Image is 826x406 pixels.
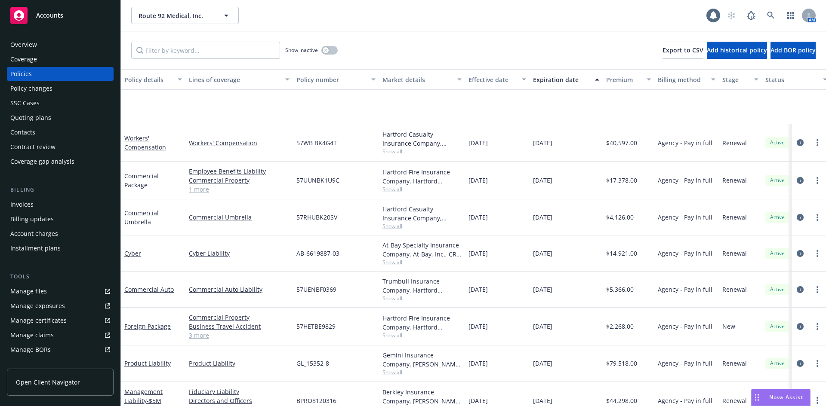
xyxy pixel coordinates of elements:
[7,96,114,110] a: SSC Cases
[10,67,32,81] div: Policies
[533,176,552,185] span: [DATE]
[124,249,141,257] a: Cyber
[10,140,55,154] div: Contract review
[722,213,747,222] span: Renewal
[795,358,805,369] a: circleInformation
[7,299,114,313] span: Manage exposures
[707,42,767,59] button: Add historical policy
[719,69,762,90] button: Stage
[10,212,54,226] div: Billing updates
[722,285,747,294] span: Renewal
[769,323,786,330] span: Active
[468,322,488,331] span: [DATE]
[139,11,213,20] span: Route 92 Medical, Inc.
[795,284,805,295] a: circleInformation
[10,284,47,298] div: Manage files
[468,213,488,222] span: [DATE]
[658,176,712,185] span: Agency - Pay in full
[465,69,530,90] button: Effective date
[10,241,61,255] div: Installment plans
[189,313,290,322] a: Commercial Property
[124,359,171,367] a: Product Liability
[468,359,488,368] span: [DATE]
[771,42,816,59] button: Add BOR policy
[296,75,366,84] div: Policy number
[769,250,786,257] span: Active
[7,328,114,342] a: Manage claims
[10,299,65,313] div: Manage exposures
[7,38,114,52] a: Overview
[189,322,290,331] a: Business Travel Accident
[7,343,114,357] a: Manage BORs
[812,175,823,186] a: more
[189,176,290,185] a: Commercial Property
[606,138,637,147] span: $40,597.00
[795,175,805,186] a: circleInformation
[769,177,786,184] span: Active
[296,138,337,147] span: 57WB BK4G4T
[812,358,823,369] a: more
[285,46,318,54] span: Show inactive
[533,213,552,222] span: [DATE]
[606,285,634,294] span: $5,366.00
[7,314,114,327] a: Manage certificates
[189,331,290,340] a: 3 more
[124,322,171,330] a: Foreign Package
[124,209,159,226] a: Commercial Umbrella
[296,285,336,294] span: 57UENBF0369
[603,69,654,90] button: Premium
[771,46,816,54] span: Add BOR policy
[722,176,747,185] span: Renewal
[658,138,712,147] span: Agency - Pay in full
[530,69,603,90] button: Expiration date
[189,285,290,294] a: Commercial Auto Liability
[124,285,174,293] a: Commercial Auto
[7,3,114,27] a: Accounts
[296,213,337,222] span: 57RHUBK20SV
[121,69,185,90] button: Policy details
[658,249,712,258] span: Agency - Pay in full
[124,134,166,151] a: Workers' Compensation
[812,395,823,406] a: more
[296,396,336,405] span: BPRO8120316
[533,249,552,258] span: [DATE]
[769,139,786,147] span: Active
[533,75,590,84] div: Expiration date
[468,75,517,84] div: Effective date
[296,359,329,368] span: GL_15352-8
[10,227,58,241] div: Account charges
[382,277,462,295] div: Trumbull Insurance Company, Hartford Insurance Group
[10,198,34,211] div: Invoices
[663,42,703,59] button: Export to CSV
[795,321,805,332] a: circleInformation
[533,322,552,331] span: [DATE]
[379,69,465,90] button: Market details
[468,396,488,405] span: [DATE]
[658,213,712,222] span: Agency - Pay in full
[762,7,780,24] a: Search
[124,172,159,189] a: Commercial Package
[10,111,51,125] div: Quoting plans
[10,82,52,95] div: Policy changes
[707,46,767,54] span: Add historical policy
[812,284,823,295] a: more
[382,75,452,84] div: Market details
[606,75,641,84] div: Premium
[382,148,462,155] span: Show all
[606,213,634,222] span: $4,126.00
[382,259,462,266] span: Show all
[382,369,462,376] span: Show all
[795,137,805,148] a: circleInformation
[658,285,712,294] span: Agency - Pay in full
[382,314,462,332] div: Hartford Fire Insurance Company, Hartford Insurance Group
[533,285,552,294] span: [DATE]
[382,388,462,406] div: Berkley Insurance Company, [PERSON_NAME] Corporation
[189,138,290,147] a: Workers' Compensation
[131,7,239,24] button: Route 92 Medical, Inc.
[296,176,339,185] span: 57UUNBK1U9C
[658,322,712,331] span: Agency - Pay in full
[606,396,637,405] span: $44,298.00
[812,137,823,148] a: more
[189,213,290,222] a: Commercial Umbrella
[812,248,823,259] a: more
